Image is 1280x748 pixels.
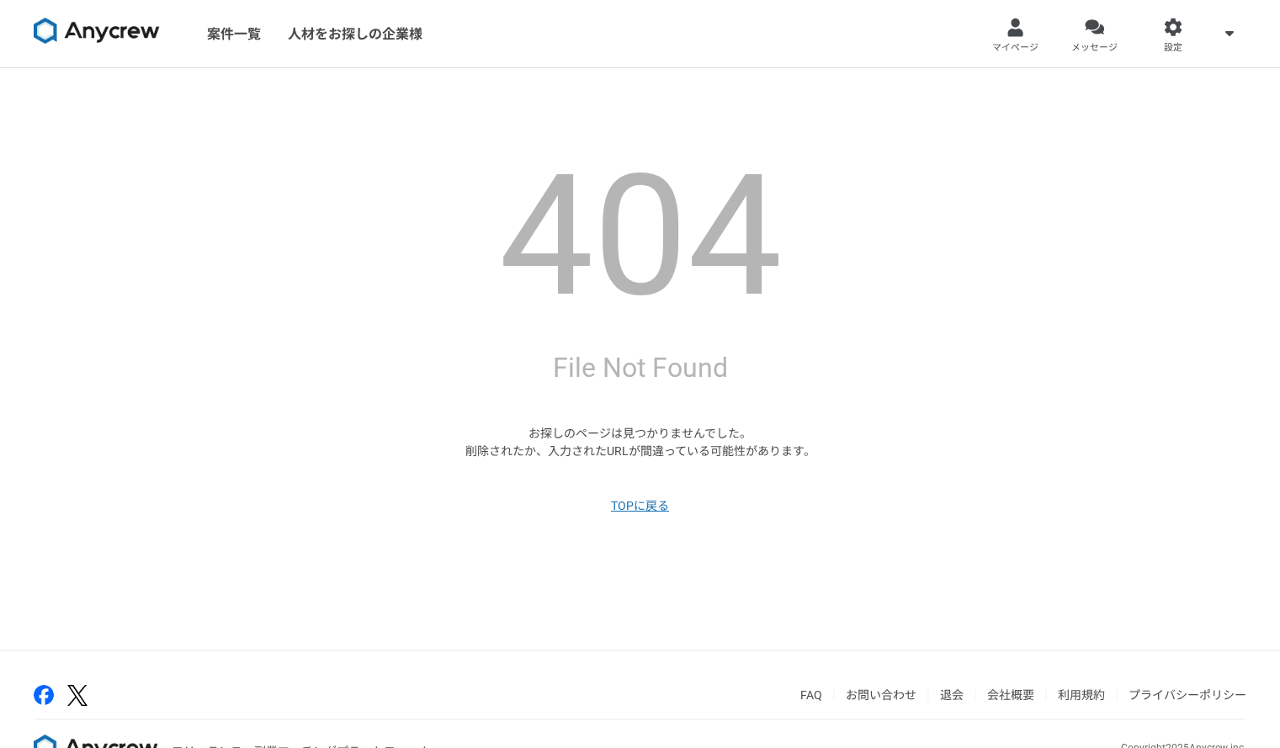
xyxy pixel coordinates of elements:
span: 設定 [1164,41,1182,55]
a: プライバシーポリシー [1129,688,1246,702]
p: お探しのページは見つかりませんでした。 削除されたか、入力されたURLが間違っている可能性があります。 [465,425,815,460]
span: メッセージ [1071,41,1118,55]
a: TOPに戻る [611,497,669,515]
a: 退会 [940,688,964,702]
h1: 404 [499,152,782,321]
a: 会社概要 [987,688,1034,702]
img: x-391a3a86.png [67,685,88,706]
a: お問い合わせ [846,688,916,702]
span: マイページ [992,41,1038,55]
h2: File Not Found [553,347,728,388]
img: facebook-2adfd474.png [34,685,54,705]
img: 8DqYSo04kwAAAAASUVORK5CYII= [34,18,160,45]
a: 利用規約 [1058,688,1105,702]
a: FAQ [800,688,822,702]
